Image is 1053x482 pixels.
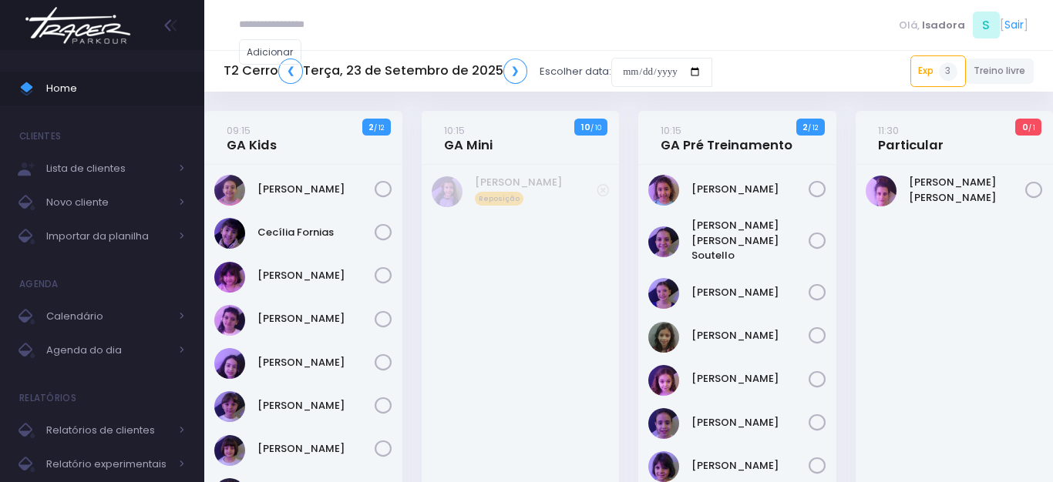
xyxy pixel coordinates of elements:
[691,218,808,263] a: [PERSON_NAME] [PERSON_NAME] Soutello
[648,278,679,309] img: Jasmim rocha
[257,311,374,326] a: [PERSON_NAME]
[19,269,59,300] h4: Agenda
[878,122,944,153] a: 11:30Particular
[648,322,679,353] img: Julia de Campos Munhoz
[475,192,524,206] span: Reposição
[691,182,808,197] a: [PERSON_NAME]
[46,159,170,179] span: Lista de clientes
[503,59,528,84] a: ❯
[19,383,76,413] h4: Relatórios
[214,218,245,249] img: Cecília Fornias Gomes
[257,268,374,283] a: [PERSON_NAME]
[46,306,170,326] span: Calendário
[257,182,374,197] a: [PERSON_NAME]
[648,175,679,206] img: Alice Oliveira Castro
[46,192,170,213] span: Novo cliente
[866,176,897,206] img: Maria Laura Bertazzi
[257,355,374,370] a: [PERSON_NAME]
[691,415,808,430] a: [PERSON_NAME]
[444,122,493,153] a: 10:15GA Mini
[581,121,590,133] strong: 10
[214,262,245,293] img: Chiara Real Oshima Hirata
[808,123,818,132] small: / 12
[432,176,463,207] img: Manuela Santos
[966,59,1034,84] a: Treino livre
[224,54,712,89] div: Escolher data:
[909,175,1025,205] a: [PERSON_NAME] [PERSON_NAME]
[691,371,808,387] a: [PERSON_NAME]
[46,454,170,474] span: Relatório experimentais
[802,121,808,133] strong: 2
[257,225,374,240] a: Cecília Fornias
[19,121,61,152] h4: Clientes
[590,123,601,132] small: / 10
[648,451,679,482] img: Malu Bernardes
[1022,121,1028,133] strong: 0
[878,123,899,138] small: 11:30
[691,458,808,474] a: [PERSON_NAME]
[214,305,245,336] img: Clara Guimaraes Kron
[893,8,1034,42] div: [ ]
[1004,17,1024,33] a: Sair
[214,348,245,379] img: Isabela de Brito Moffa
[227,122,277,153] a: 09:15GA Kids
[227,123,251,138] small: 09:15
[648,408,679,439] img: Luzia Rolfini Fernandes
[648,226,679,257] img: Ana Helena Soutello
[214,175,245,206] img: Beatriz Cogo
[46,340,170,360] span: Agenda do dia
[691,328,808,343] a: [PERSON_NAME]
[214,435,245,466] img: Mariana Abramo
[46,226,170,246] span: Importar da planilha
[214,391,245,422] img: Maria Clara Frateschi
[661,122,792,153] a: 10:15GA Pré Treinamento
[475,175,597,206] a: [PERSON_NAME] Reposição
[257,398,374,413] a: [PERSON_NAME]
[444,123,465,138] small: 10:15
[46,79,185,99] span: Home
[257,441,374,457] a: [PERSON_NAME]
[1028,123,1035,132] small: / 1
[374,123,384,132] small: / 12
[899,18,920,33] span: Olá,
[224,59,527,84] h5: T2 Cerro Terça, 23 de Setembro de 2025
[648,365,679,396] img: Luisa Tomchinsky Montezano
[973,12,1000,38] span: S
[368,121,374,133] strong: 2
[922,18,965,33] span: Isadora
[661,123,681,138] small: 10:15
[239,39,302,65] a: Adicionar
[939,62,957,81] span: 3
[691,285,808,300] a: [PERSON_NAME]
[910,55,966,86] a: Exp3
[46,420,170,440] span: Relatórios de clientes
